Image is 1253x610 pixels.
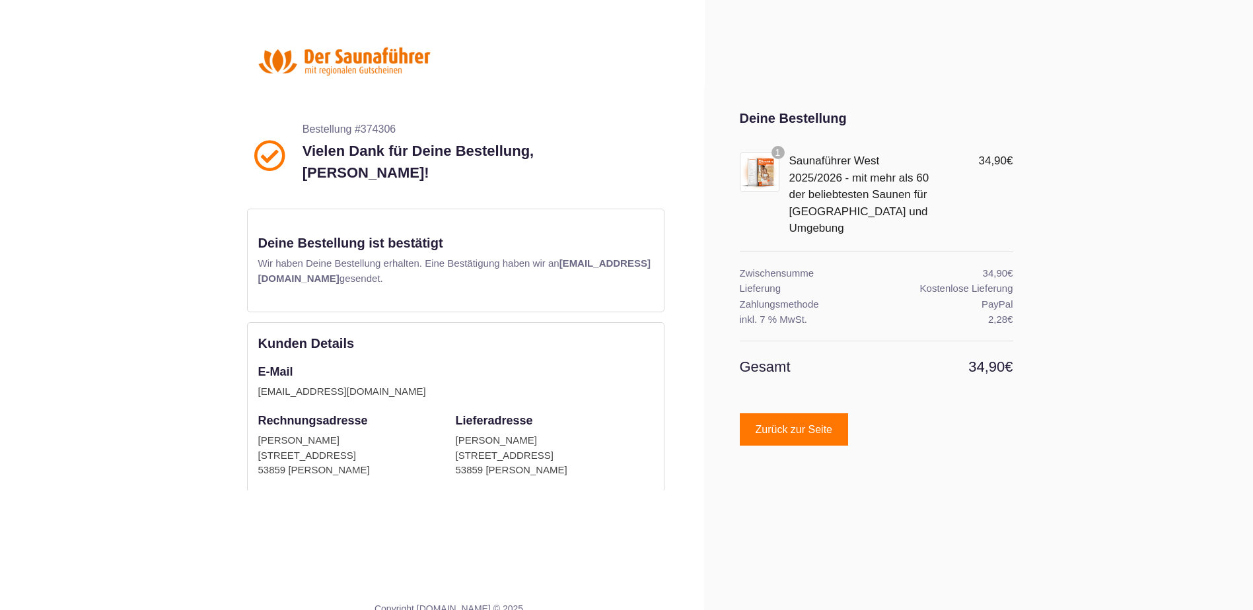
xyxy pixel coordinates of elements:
strong: Rechnungsadresse [258,414,368,427]
span: € [1005,358,1013,375]
span: 2,28 [988,314,1013,325]
p: Deine Bestellung ist bestätigt [258,233,653,253]
td: PayPal [877,296,1013,312]
strong: E-Mail [258,365,293,378]
th: Lieferung [740,281,877,296]
span: 34,90 [978,154,1013,167]
th: inkl. 7 % MwSt. [740,312,877,341]
div: Deine Bestellung [740,108,1013,128]
span: Zurück zur Seite [756,424,832,435]
th: Zwischensumme [740,252,877,281]
div: [PERSON_NAME] [STREET_ADDRESS] 53859 [PERSON_NAME] [456,433,643,478]
span: 1 [771,146,785,159]
strong: Lieferadresse [456,414,533,427]
p: Wir haben Deine Bestellung erhalten. Eine Bestätigung haben wir an gesendet. [258,256,653,286]
a: Zurück zur Seite [740,413,848,446]
div: Kunden Details [258,333,653,353]
span: € [1007,267,1013,279]
b: [EMAIL_ADDRESS][DOMAIN_NAME] [258,257,651,284]
p: Vielen Dank für Deine Bestellung, [PERSON_NAME]! [303,140,658,184]
span: 34,90 [968,358,1013,375]
th: Gesamt [740,341,877,392]
span: € [1007,314,1013,325]
th: Zahlungsmethode [740,296,877,312]
span: € [1007,154,1013,167]
td: Kostenlose Lieferung [877,281,1013,296]
div: [PERSON_NAME] [STREET_ADDRESS] 53859 [PERSON_NAME] [258,433,443,478]
div: [EMAIL_ADDRESS][DOMAIN_NAME] [258,384,443,399]
p: Bestellung #374306 [303,121,658,137]
a: Saunaführer West 2025/2026 - mit mehr als 60 der beliebtesten Saunen für [GEOGRAPHIC_DATA] und Um... [789,154,929,234]
span: 34,90 [983,267,1013,279]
